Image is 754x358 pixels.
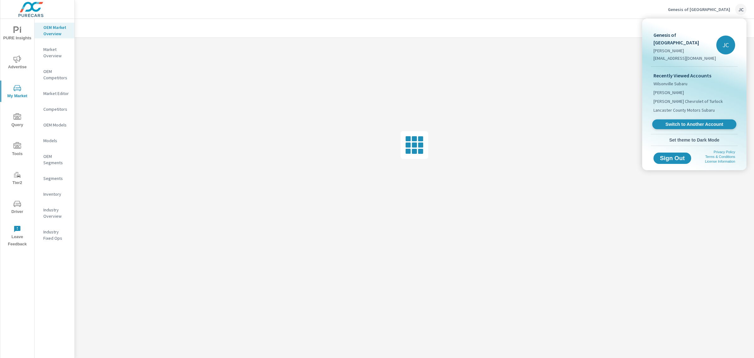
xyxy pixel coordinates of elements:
a: Terms & Conditions [705,155,735,159]
span: [PERSON_NAME] Chevrolet of Turlock [653,98,723,104]
span: Switch to Another Account [656,121,733,127]
a: Privacy Policy [714,150,735,154]
span: [PERSON_NAME] [653,89,684,96]
span: Sign Out [658,155,686,161]
span: Wilsonville Subaru [653,81,687,87]
p: [PERSON_NAME] [653,48,716,54]
a: Switch to Another Account [652,120,736,129]
p: Recently Viewed Accounts [653,72,735,79]
div: JC [716,36,735,54]
span: Set theme to Dark Mode [653,137,735,143]
button: Set theme to Dark Mode [651,134,738,146]
a: License Information [705,159,735,163]
button: Sign Out [653,153,691,164]
p: [EMAIL_ADDRESS][DOMAIN_NAME] [653,55,716,61]
p: Genesis of [GEOGRAPHIC_DATA] [653,31,716,46]
span: Lancaster County Motors Subaru [653,107,715,113]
